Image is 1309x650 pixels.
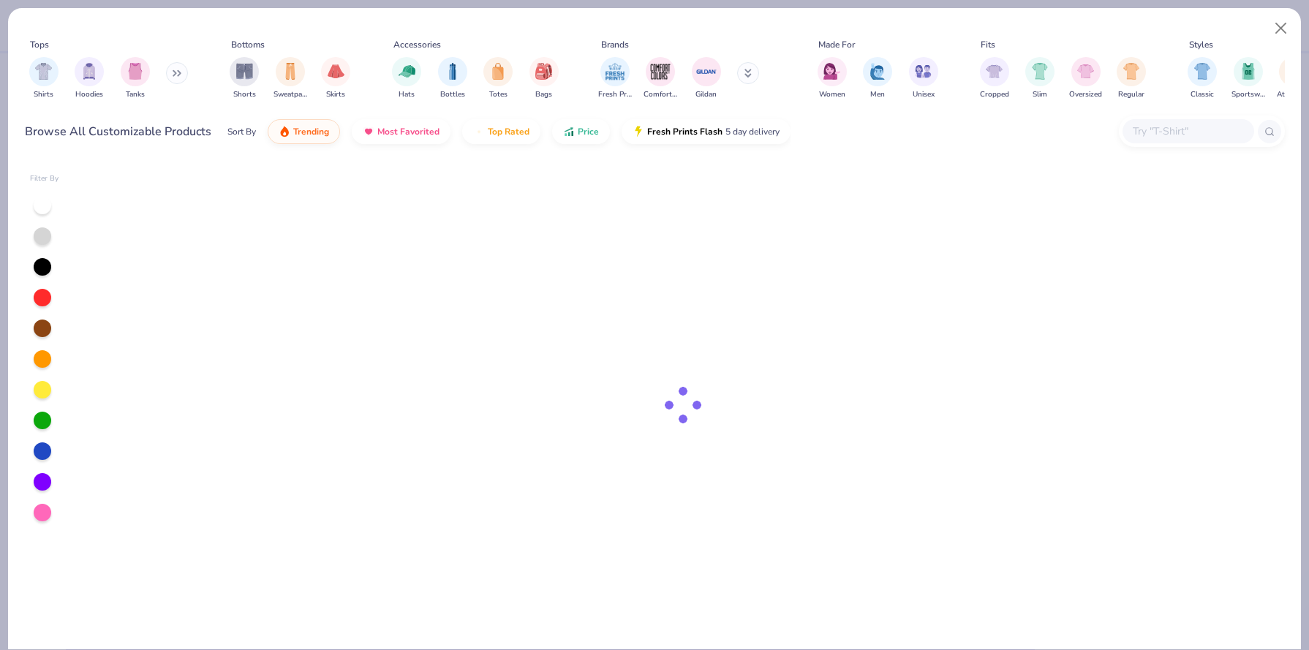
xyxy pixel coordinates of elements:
button: filter button [692,57,721,100]
span: 5 day delivery [725,124,780,140]
button: Fresh Prints Flash5 day delivery [622,119,791,144]
div: Accessories [393,38,441,51]
span: Sweatpants [274,89,307,100]
div: filter for Hats [392,57,421,100]
div: Filter By [30,173,59,184]
span: Totes [489,89,508,100]
img: Skirts Image [328,63,344,80]
img: TopRated.gif [473,126,485,137]
img: Regular Image [1123,63,1140,80]
button: filter button [1117,57,1146,100]
div: filter for Bottles [438,57,467,100]
div: filter for Shorts [230,57,259,100]
div: filter for Unisex [909,57,938,100]
button: filter button [529,57,559,100]
span: Slim [1033,89,1047,100]
button: Close [1267,15,1295,42]
div: filter for Cropped [980,57,1009,100]
div: filter for Gildan [692,57,721,100]
div: filter for Classic [1188,57,1217,100]
img: most_fav.gif [363,126,374,137]
button: Price [552,119,610,144]
img: Comfort Colors Image [649,61,671,83]
span: Fresh Prints Flash [647,126,723,137]
div: filter for Sportswear [1231,57,1265,100]
span: Sportswear [1231,89,1265,100]
span: Most Favorited [377,126,440,137]
img: Women Image [823,63,840,80]
span: Hats [399,89,415,100]
div: Fits [981,38,995,51]
img: Men Image [869,63,886,80]
button: filter button [321,57,350,100]
span: Top Rated [488,126,529,137]
button: filter button [121,57,150,100]
div: filter for Regular [1117,57,1146,100]
span: Men [870,89,885,100]
div: filter for Fresh Prints [598,57,632,100]
button: filter button [980,57,1009,100]
img: Totes Image [490,63,506,80]
div: Sort By [227,125,256,138]
div: Brands [601,38,629,51]
button: filter button [818,57,847,100]
button: filter button [1069,57,1102,100]
img: Fresh Prints Image [604,61,626,83]
div: Tops [30,38,49,51]
img: Gildan Image [695,61,717,83]
div: filter for Women [818,57,847,100]
button: filter button [438,57,467,100]
span: Shirts [34,89,53,100]
div: filter for Men [863,57,892,100]
img: Sportswear Image [1240,63,1256,80]
img: flash.gif [633,126,644,137]
img: trending.gif [279,126,290,137]
div: filter for Skirts [321,57,350,100]
div: Browse All Customizable Products [25,123,211,140]
div: filter for Comfort Colors [644,57,677,100]
button: filter button [75,57,104,100]
img: Shorts Image [236,63,253,80]
div: Styles [1189,38,1213,51]
button: filter button [644,57,677,100]
span: Comfort Colors [644,89,677,100]
button: Most Favorited [352,119,450,144]
span: Skirts [326,89,345,100]
button: filter button [230,57,259,100]
button: filter button [1188,57,1217,100]
div: filter for Hoodies [75,57,104,100]
button: Top Rated [462,119,540,144]
img: Hoodies Image [81,63,97,80]
div: filter for Slim [1025,57,1055,100]
span: Oversized [1069,89,1102,100]
span: Classic [1191,89,1214,100]
button: filter button [598,57,632,100]
div: Bottoms [231,38,265,51]
button: filter button [1025,57,1055,100]
span: Unisex [913,89,935,100]
img: Slim Image [1032,63,1048,80]
img: Cropped Image [986,63,1003,80]
img: Tanks Image [127,63,143,80]
button: filter button [1231,57,1265,100]
span: Bottles [440,89,465,100]
span: Cropped [980,89,1009,100]
span: Fresh Prints [598,89,632,100]
span: Regular [1118,89,1144,100]
div: filter for Oversized [1069,57,1102,100]
span: Bags [535,89,552,100]
img: Sweatpants Image [282,63,298,80]
img: Bottles Image [445,63,461,80]
div: filter for Totes [483,57,513,100]
span: Tanks [126,89,145,100]
button: Trending [268,119,340,144]
span: Gildan [695,89,717,100]
button: filter button [909,57,938,100]
button: filter button [274,57,307,100]
div: filter for Shirts [29,57,59,100]
button: filter button [483,57,513,100]
div: filter for Tanks [121,57,150,100]
span: Women [819,89,845,100]
img: Oversized Image [1077,63,1094,80]
div: filter for Bags [529,57,559,100]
